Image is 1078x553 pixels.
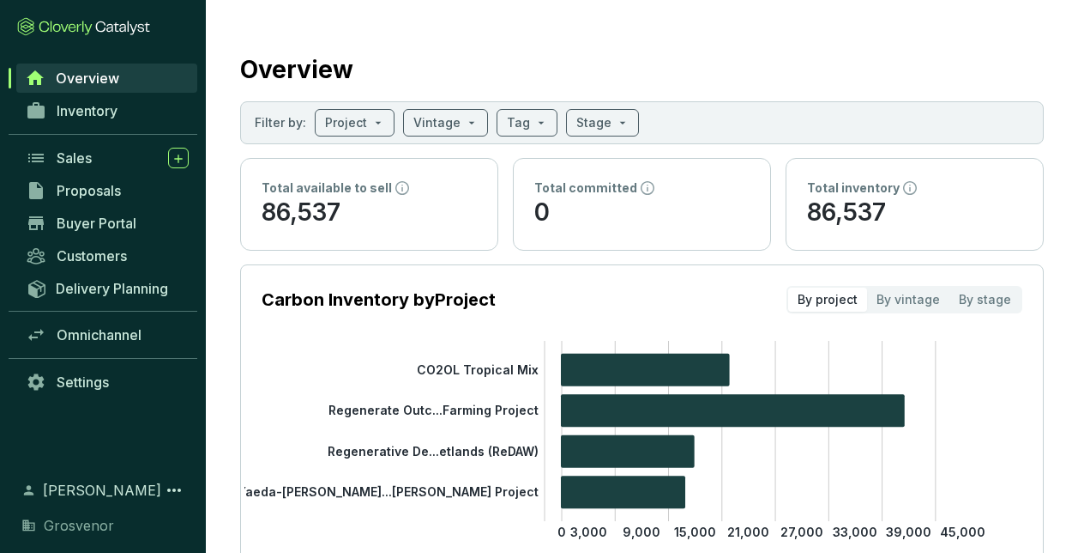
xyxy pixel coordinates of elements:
div: segmented control [786,286,1022,313]
tspan: 21,000 [727,525,769,539]
tspan: CO2OL Tropical Mix [417,362,539,377]
span: Omnichannel [57,326,142,343]
p: Filter by: [255,114,306,131]
a: Proposals [17,176,197,205]
tspan: 45,000 [940,525,985,539]
p: Total inventory [807,179,900,197]
span: Inventory [57,102,117,119]
span: Grosvenor [44,515,114,536]
span: Proposals [57,182,121,199]
span: Delivery Planning [56,280,168,297]
div: By vintage [867,288,949,312]
p: Carbon Inventory by Project [262,288,496,312]
span: Sales [57,149,92,167]
tspan: 0 [557,525,566,539]
a: Buyer Portal [17,209,197,238]
span: Buyer Portal [57,215,136,232]
a: Settings [17,368,197,397]
a: Delivery Planning [17,274,197,302]
a: Customers [17,241,197,270]
tspan: 9,000 [623,525,660,539]
tspan: 15,000 [674,525,716,539]
span: Overview [56,70,119,87]
tspan: 33,000 [833,525,877,539]
p: 0 [534,197,750,229]
tspan: 39,000 [886,525,931,539]
span: Settings [57,374,109,391]
a: Omnichannel [17,320,197,349]
span: Customers [57,247,127,264]
tspan: 27,000 [780,525,823,539]
div: By project [788,288,867,312]
a: Overview [16,64,197,93]
div: By stage [949,288,1021,312]
tspan: Regenerative De...etlands (ReDAW) [328,444,539,459]
p: Total available to sell [262,179,392,197]
p: Total committed [534,179,637,197]
span: [PERSON_NAME] [43,480,161,501]
p: 86,537 [807,197,1022,229]
tspan: Yaeda-[PERSON_NAME]...[PERSON_NAME] Project [238,484,539,499]
tspan: Regenerate Outc...Farming Project [328,403,539,417]
a: Inventory [17,96,197,125]
tspan: 3,000 [570,525,607,539]
h2: Overview [240,52,353,88]
p: 86,537 [262,197,477,229]
a: Sales [17,143,197,173]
